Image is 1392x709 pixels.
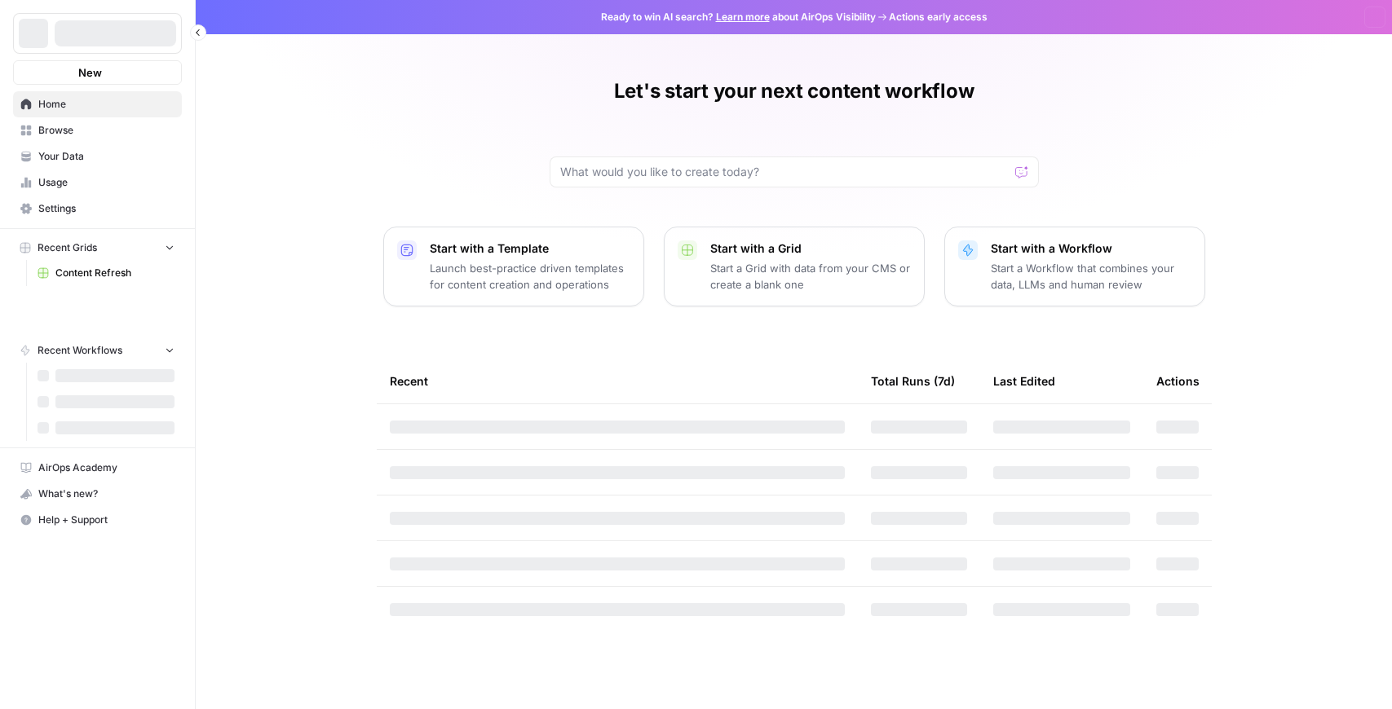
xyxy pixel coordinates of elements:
button: Recent Grids [13,236,182,260]
h1: Let's start your next content workflow [614,78,974,104]
span: Settings [38,201,175,216]
p: Start with a Grid [710,240,911,257]
p: Start a Workflow that combines your data, LLMs and human review [991,260,1191,293]
button: Help + Support [13,507,182,533]
span: Your Data [38,149,175,164]
span: AirOps Academy [38,460,175,475]
div: Recent [390,359,845,403]
div: Total Runs (7d) [871,359,955,403]
span: Help + Support [38,513,175,527]
span: Recent Grids [38,240,97,255]
p: Start with a Workflow [991,240,1191,257]
input: What would you like to create today? [560,164,1009,180]
div: Last Edited [993,359,1055,403]
div: What's new? [14,482,181,506]
div: Actions [1156,359,1200,403]
p: Start with a Template [430,240,630,257]
span: Browse [38,123,175,138]
a: Usage [13,170,182,196]
span: Actions early access [889,10,988,24]
span: Content Refresh [55,266,175,280]
p: Launch best-practice driven templates for content creation and operations [430,260,630,293]
p: Start a Grid with data from your CMS or create a blank one [710,260,911,293]
span: New [78,64,102,81]
a: Browse [13,117,182,143]
a: Content Refresh [30,260,182,286]
button: Start with a GridStart a Grid with data from your CMS or create a blank one [664,227,925,306]
span: Usage [38,175,175,190]
span: Recent Workflows [38,343,122,358]
a: AirOps Academy [13,455,182,481]
button: New [13,60,182,85]
a: Learn more [716,11,770,23]
a: Your Data [13,143,182,170]
button: Recent Workflows [13,338,182,363]
a: Home [13,91,182,117]
span: Ready to win AI search? about AirOps Visibility [601,10,876,24]
a: Settings [13,196,182,222]
button: Start with a TemplateLaunch best-practice driven templates for content creation and operations [383,227,644,306]
button: Start with a WorkflowStart a Workflow that combines your data, LLMs and human review [944,227,1205,306]
span: Home [38,97,175,112]
button: What's new? [13,481,182,507]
